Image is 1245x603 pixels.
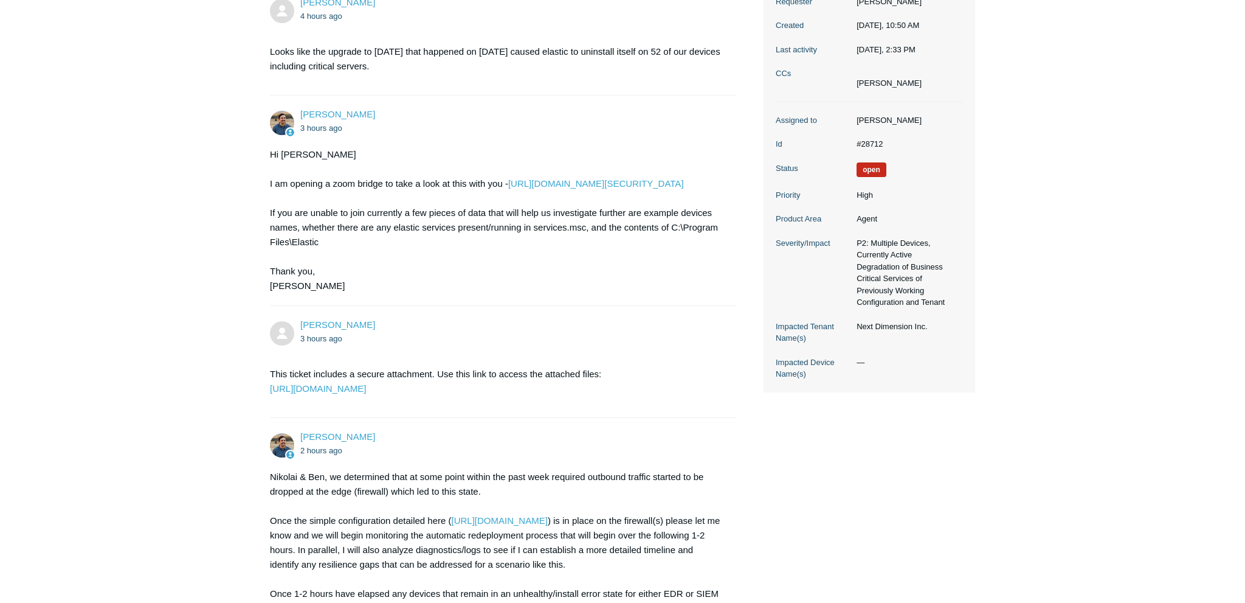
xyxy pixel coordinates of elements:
[776,68,850,80] dt: CCs
[850,138,963,150] dd: #28712
[857,45,916,54] time: 10/06/2025, 14:33
[850,321,963,333] dd: Next Dimension Inc.
[850,114,963,127] dd: [PERSON_NAME]
[776,357,850,380] dt: Impacted Device Name(s)
[857,162,886,177] span: We are working on a response for you
[776,138,850,150] dt: Id
[850,357,963,369] dd: —
[850,237,963,308] dd: P2: Multiple Devices, Currently Active Degradation of Business Critical Services of Previously Wo...
[270,367,723,396] p: This ticket includes a secure attachment. Use this link to access the attached files:
[776,114,850,127] dt: Assigned to
[300,319,375,330] a: [PERSON_NAME]
[776,19,850,32] dt: Created
[300,109,375,119] a: [PERSON_NAME]
[300,124,342,133] time: 10/06/2025, 11:08
[300,446,342,455] time: 10/06/2025, 12:03
[776,213,850,225] dt: Product Area
[300,334,342,343] time: 10/06/2025, 11:35
[300,431,375,442] a: [PERSON_NAME]
[270,44,723,74] p: Looks like the upgrade to [DATE] that happened on [DATE] caused elastic to uninstall itself on 52...
[300,431,375,442] span: Spencer Grissom
[508,178,684,189] a: [URL][DOMAIN_NAME][SECURITY_DATA]
[776,189,850,201] dt: Priority
[300,109,375,119] span: Spencer Grissom
[300,12,342,21] time: 10/06/2025, 10:50
[270,147,723,293] div: Hi [PERSON_NAME] I am opening a zoom bridge to take a look at this with you - If you are unable t...
[776,44,850,56] dt: Last activity
[300,319,375,330] span: Nikolai Zriachev
[850,189,963,201] dd: High
[270,383,366,394] a: [URL][DOMAIN_NAME]
[452,515,548,526] a: [URL][DOMAIN_NAME]
[776,162,850,175] dt: Status
[850,213,963,225] dd: Agent
[776,321,850,344] dt: Impacted Tenant Name(s)
[857,77,922,89] li: Ben Gagne
[776,237,850,249] dt: Severity/Impact
[857,21,919,30] time: 10/06/2025, 10:50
